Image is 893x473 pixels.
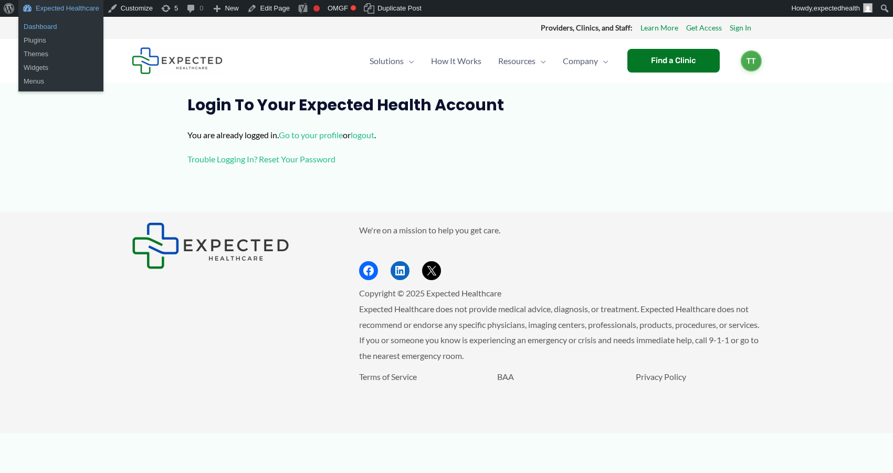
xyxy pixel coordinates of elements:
[18,47,103,61] a: Themes
[18,34,103,47] a: Plugins
[741,50,762,71] a: TT
[404,43,414,79] span: Menu Toggle
[359,372,417,382] a: Terms of Service
[598,43,608,79] span: Menu Toggle
[730,21,751,35] a: Sign In
[18,20,103,34] a: Dashboard
[132,47,223,74] img: Expected Healthcare Logo - side, dark font, small
[359,288,501,298] span: Copyright © 2025 Expected Healthcare
[279,130,343,140] a: Go to your profile
[361,43,617,79] nav: Primary Site Navigation
[18,75,103,88] a: Menus
[313,5,320,12] div: Focus keyphrase not set
[498,43,535,79] span: Resources
[351,130,374,140] a: logout
[187,154,335,164] a: Trouble Logging In? Reset Your Password
[814,4,860,12] span: expectedhealth
[361,43,423,79] a: SolutionsMenu Toggle
[132,222,289,269] img: Expected Healthcare Logo - side, dark font, small
[359,304,759,361] span: Expected Healthcare does not provide medical advice, diagnosis, or treatment. Expected Healthcare...
[132,222,333,269] aside: Footer Widget 1
[423,43,490,79] a: How It Works
[18,44,103,91] ul: Expected Healthcare
[490,43,554,79] a: ResourcesMenu Toggle
[563,43,598,79] span: Company
[535,43,546,79] span: Menu Toggle
[187,127,706,143] p: You are already logged in. or .
[686,21,722,35] a: Get Access
[627,49,720,73] a: Find a Clinic
[187,96,706,115] h1: Login to Your Expected Health Account
[359,222,762,281] aside: Footer Widget 2
[497,372,514,382] a: BAA
[359,222,762,238] p: We're on a mission to help you get care.
[636,372,686,382] a: Privacy Policy
[431,43,481,79] span: How It Works
[370,43,404,79] span: Solutions
[18,17,103,50] ul: Expected Healthcare
[554,43,617,79] a: CompanyMenu Toggle
[541,23,633,32] strong: Providers, Clinics, and Staff:
[18,61,103,75] a: Widgets
[359,369,762,408] aside: Footer Widget 3
[640,21,678,35] a: Learn More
